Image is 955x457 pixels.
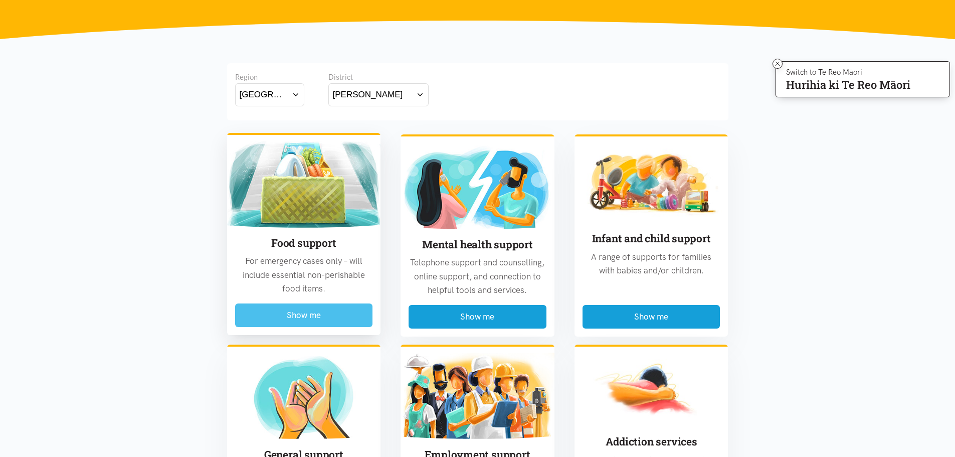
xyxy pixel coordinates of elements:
[333,88,403,101] div: [PERSON_NAME]
[786,80,910,89] p: Hurihia ki Te Reo Māori
[235,303,373,327] button: Show me
[240,88,288,101] div: [GEOGRAPHIC_DATA]
[583,305,720,329] button: Show me
[409,237,546,252] h3: Mental health support
[328,71,429,83] div: District
[409,305,546,329] button: Show me
[583,250,720,277] p: A range of supports for families with babies and/or children.
[583,434,720,449] h3: Addiction services
[409,256,546,297] p: Telephone support and counselling, online support, and connection to helpful tools and services.
[235,83,304,106] button: [GEOGRAPHIC_DATA]
[583,231,720,246] h3: Infant and child support
[235,254,373,295] p: For emergency cases only – will include essential non-perishable food items.
[328,83,429,106] button: [PERSON_NAME]
[786,69,910,75] p: Switch to Te Reo Māori
[235,71,304,83] div: Region
[235,236,373,250] h3: Food support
